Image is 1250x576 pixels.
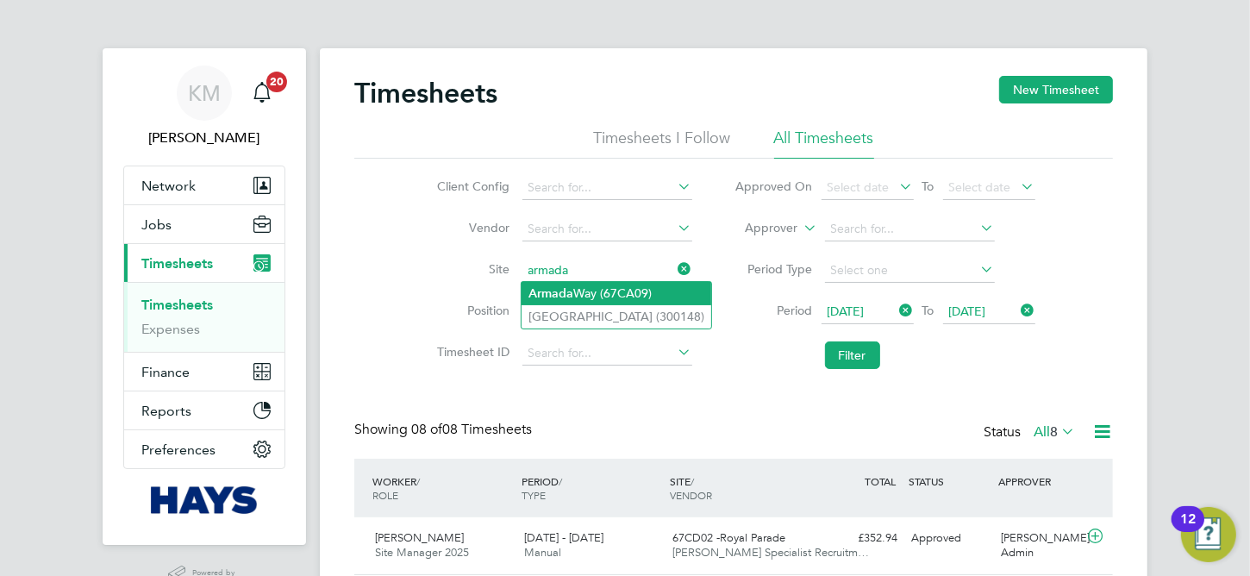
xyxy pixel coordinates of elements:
[994,524,1084,567] div: [PERSON_NAME] Admin
[522,305,711,328] li: [GEOGRAPHIC_DATA] (300148)
[124,353,284,391] button: Finance
[433,261,510,277] label: Site
[123,486,285,514] a: Go to home page
[141,364,190,380] span: Finance
[815,524,904,553] div: £352.94
[1181,507,1236,562] button: Open Resource Center, 12 new notifications
[524,545,561,560] span: Manual
[528,286,573,301] b: Armada
[141,178,196,194] span: Network
[354,421,535,439] div: Showing
[433,344,510,360] label: Timesheet ID
[103,48,306,545] nav: Main navigation
[124,166,284,204] button: Network
[124,430,284,468] button: Preferences
[141,255,213,272] span: Timesheets
[917,175,940,197] span: To
[949,179,1011,195] span: Select date
[671,488,713,502] span: VENDOR
[1034,423,1075,441] label: All
[691,474,695,488] span: /
[141,403,191,419] span: Reports
[372,488,398,502] span: ROLE
[522,259,692,283] input: Search for...
[1180,519,1196,542] div: 12
[904,524,994,553] div: Approved
[411,421,532,438] span: 08 Timesheets
[999,76,1113,103] button: New Timesheet
[735,303,813,318] label: Period
[245,66,279,121] a: 20
[828,179,890,195] span: Select date
[774,128,874,159] li: All Timesheets
[522,341,692,366] input: Search for...
[375,545,469,560] span: Site Manager 2025
[433,178,510,194] label: Client Config
[828,304,865,319] span: [DATE]
[375,530,464,545] span: [PERSON_NAME]
[433,220,510,235] label: Vendor
[917,299,940,322] span: To
[735,178,813,194] label: Approved On
[984,421,1078,445] div: Status
[411,421,442,438] span: 08 of
[141,441,216,458] span: Preferences
[141,216,172,233] span: Jobs
[673,545,870,560] span: [PERSON_NAME] Specialist Recruitm…
[416,474,420,488] span: /
[354,76,497,110] h2: Timesheets
[124,244,284,282] button: Timesheets
[522,488,546,502] span: TYPE
[188,82,221,104] span: KM
[368,466,517,510] div: WORKER
[1050,423,1058,441] span: 8
[124,282,284,352] div: Timesheets
[994,466,1084,497] div: APPROVER
[522,282,711,305] li: Way (67CA09)
[865,474,896,488] span: TOTAL
[949,304,986,319] span: [DATE]
[123,128,285,148] span: Katie McPherson
[825,341,880,369] button: Filter
[522,217,692,241] input: Search for...
[124,205,284,243] button: Jobs
[559,474,562,488] span: /
[266,72,287,92] span: 20
[721,220,798,237] label: Approver
[123,66,285,148] a: KM[PERSON_NAME]
[666,466,816,510] div: SITE
[151,486,259,514] img: hays-logo-retina.png
[524,530,603,545] span: [DATE] - [DATE]
[594,128,731,159] li: Timesheets I Follow
[433,303,510,318] label: Position
[141,321,200,337] a: Expenses
[825,217,995,241] input: Search for...
[673,530,786,545] span: 67CD02 -Royal Parade
[141,297,213,313] a: Timesheets
[517,466,666,510] div: PERIOD
[522,176,692,200] input: Search for...
[904,466,994,497] div: STATUS
[735,261,813,277] label: Period Type
[124,391,284,429] button: Reports
[825,259,995,283] input: Select one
